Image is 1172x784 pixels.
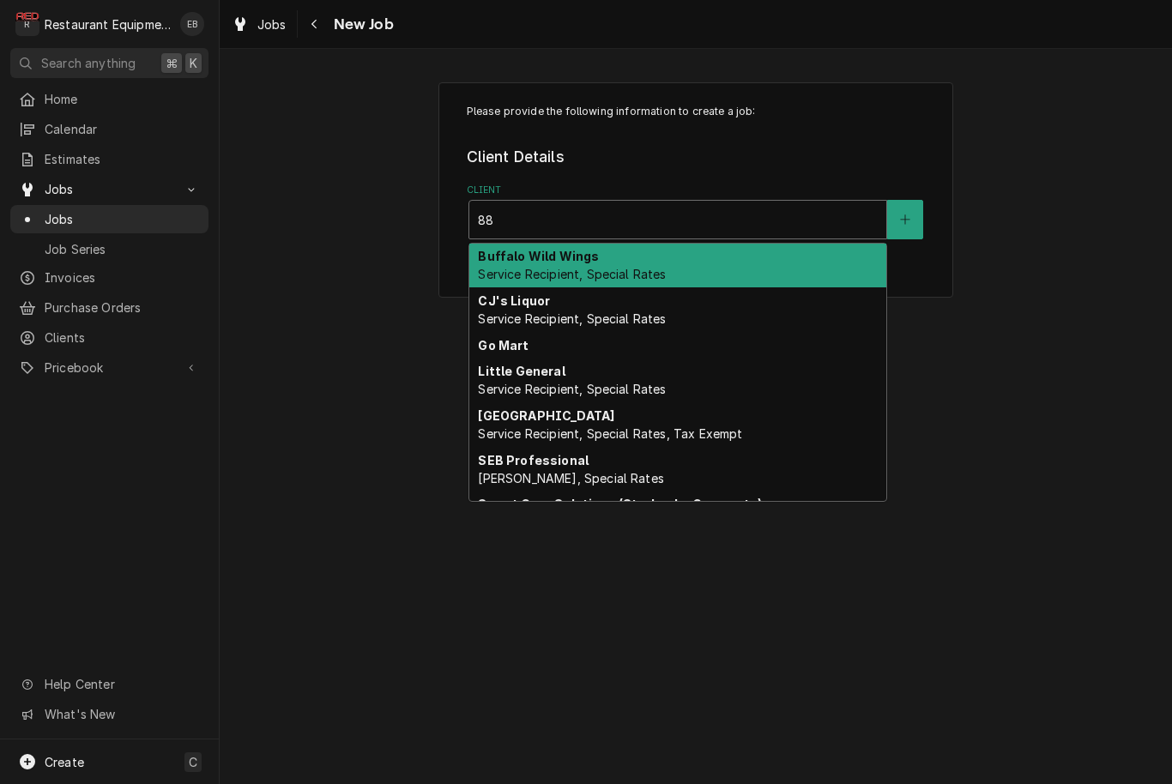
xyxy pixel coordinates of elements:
span: Service Recipient, Special Rates, Tax Exempt [478,426,742,441]
div: Restaurant Equipment Diagnostics [45,15,171,33]
span: Job Series [45,240,200,258]
span: Service Recipient, Special Rates [478,382,666,396]
strong: SEB Professional [478,453,589,467]
strong: Smart Care Solutions (Starbucks Corporate) [478,497,762,511]
span: Service Recipient, Special Rates [478,311,666,326]
span: Service Recipient, Special Rates [478,267,666,281]
strong: Go Mart [478,338,529,353]
a: Go to Pricebook [10,353,208,382]
span: Clients [45,329,200,347]
div: R [15,12,39,36]
span: K [190,54,197,72]
svg: Create New Client [900,214,910,226]
span: What's New [45,705,198,723]
span: Pricebook [45,359,174,377]
span: Jobs [45,180,174,198]
a: Calendar [10,115,208,143]
span: Home [45,90,200,108]
a: Go to What's New [10,700,208,728]
div: Job Create/Update [438,82,953,298]
button: Navigate back [301,10,329,38]
a: Invoices [10,263,208,292]
span: Jobs [45,210,200,228]
a: Job Series [10,235,208,263]
div: Restaurant Equipment Diagnostics's Avatar [15,12,39,36]
strong: CJ's Liquor [478,293,550,308]
div: Client [467,184,926,239]
a: Jobs [225,10,293,39]
div: EB [180,12,204,36]
span: Purchase Orders [45,299,200,317]
div: Emily Bird's Avatar [180,12,204,36]
span: Invoices [45,268,200,286]
a: Jobs [10,205,208,233]
span: Estimates [45,150,200,168]
span: Calendar [45,120,200,138]
label: Client [467,184,926,197]
div: Job Create/Update Form [467,104,926,239]
span: Help Center [45,675,198,693]
legend: Client Details [467,146,926,168]
span: [PERSON_NAME], Special Rates [478,471,663,485]
a: Clients [10,323,208,352]
strong: Buffalo Wild Wings [478,249,599,263]
span: C [189,753,197,771]
strong: [GEOGRAPHIC_DATA] [478,408,614,423]
a: Purchase Orders [10,293,208,322]
a: Estimates [10,145,208,173]
p: Please provide the following information to create a job: [467,104,926,119]
a: Home [10,85,208,113]
span: Create [45,755,84,769]
span: New Job [329,13,394,36]
button: Search anything⌘K [10,48,208,78]
span: Search anything [41,54,136,72]
a: Go to Jobs [10,175,208,203]
button: Create New Client [887,200,923,239]
a: Go to Help Center [10,670,208,698]
span: Jobs [257,15,287,33]
strong: Little General [478,364,565,378]
span: ⌘ [166,54,178,72]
